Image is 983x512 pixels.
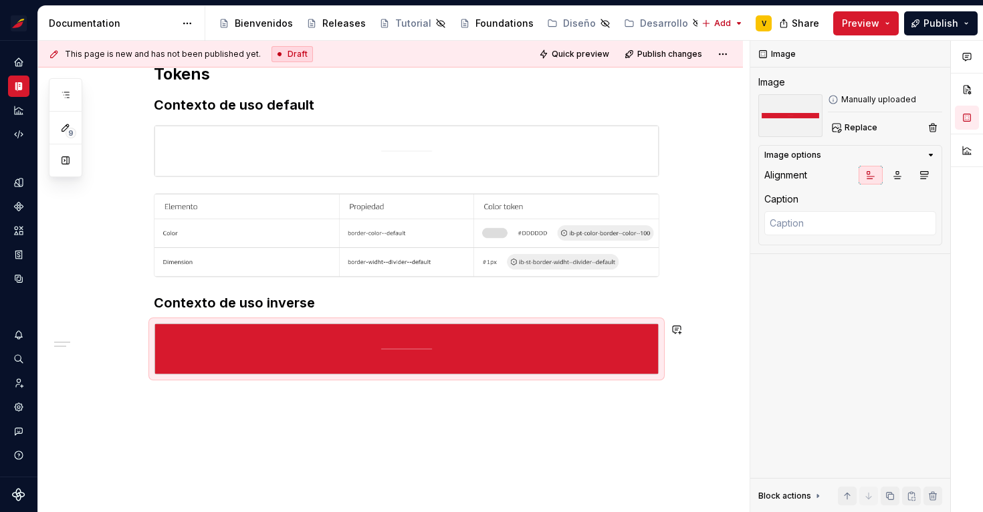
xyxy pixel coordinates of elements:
a: Releases [301,13,371,34]
span: Draft [288,49,308,59]
span: This page is new and has not been published yet. [65,49,261,59]
img: 55604660-494d-44a9-beb2-692398e9940a.png [11,15,27,31]
button: Share [772,11,828,35]
a: Tutorial [374,13,451,34]
div: Releases [322,17,366,30]
span: Publish changes [637,49,702,59]
span: Preview [842,17,879,30]
a: Storybook stories [8,244,29,265]
a: Analytics [8,100,29,121]
button: Add [697,14,748,33]
div: Image [758,76,785,89]
div: Bienvenidos [235,17,293,30]
button: Image options [764,150,936,160]
a: Documentation [8,76,29,97]
button: Quick preview [535,45,615,63]
a: Assets [8,220,29,241]
img: 96eb9f54-2155-4a27-82aa-d7511a3affb6.png [154,324,659,374]
button: Contact support [8,420,29,442]
span: Add [714,18,731,29]
div: Block actions [758,487,823,505]
span: Share [792,17,819,30]
div: Diseño [563,17,596,30]
span: Quick preview [552,49,609,59]
div: Documentation [49,17,175,30]
div: Foundations [475,17,534,30]
div: Caption [764,193,798,206]
h3: Contexto de uso default [154,96,659,114]
a: Bienvenidos [213,13,298,34]
div: Page tree [213,10,695,37]
img: f6a69704-5b42-4ac0-9625-137c8ad5eb68.png [154,194,659,277]
a: Components [8,196,29,217]
h2: Tokens [154,63,659,85]
a: Data sources [8,268,29,289]
div: Tutorial [395,17,431,30]
a: Settings [8,396,29,418]
button: Replace [828,118,883,137]
button: Publish [904,11,978,35]
button: Search ⌘K [8,348,29,370]
a: Design tokens [8,172,29,193]
div: Image options [764,150,821,160]
button: Publish changes [621,45,708,63]
img: 96eb9f54-2155-4a27-82aa-d7511a3affb6.png [758,94,823,137]
div: Block actions [758,491,811,501]
svg: Supernova Logo [12,488,25,501]
button: Preview [833,11,899,35]
a: Invite team [8,372,29,394]
a: Desarrollo [619,13,708,34]
div: V [762,18,766,29]
span: 9 [66,128,76,138]
span: Publish [923,17,958,30]
div: Alignment [764,168,807,182]
div: Manually uploaded [828,94,942,105]
span: Replace [845,122,877,133]
h3: Contexto de uso inverse [154,293,659,312]
button: Notifications [8,324,29,346]
a: Diseño [542,13,616,34]
img: dfa3f4fe-fb10-4ce9-af41-e841c380ab71.png [154,126,659,176]
a: Home [8,51,29,73]
a: Code automation [8,124,29,145]
div: Desarrollo [640,17,688,30]
a: Foundations [454,13,539,34]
